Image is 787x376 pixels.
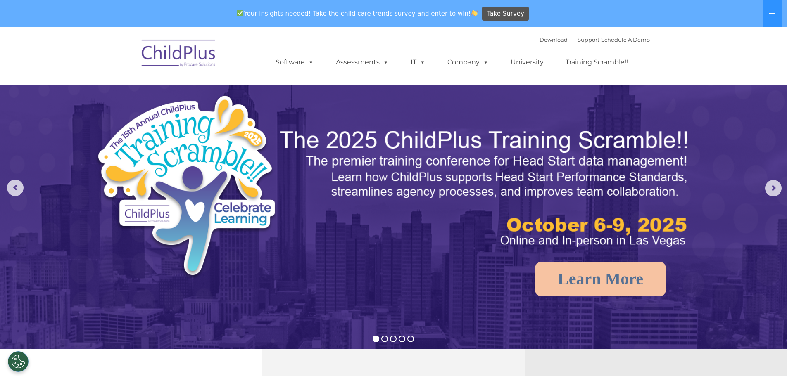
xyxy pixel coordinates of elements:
a: Support [578,36,599,43]
a: Company [439,54,497,71]
img: 👏 [471,10,478,16]
a: IT [402,54,434,71]
span: Last name [115,54,140,61]
img: ✅ [237,10,243,16]
a: University [502,54,552,71]
span: Your insights needed! Take the child care trends survey and enter to win! [234,5,481,21]
a: Take Survey [482,7,529,21]
span: Phone number [115,88,150,95]
button: Cookies Settings [8,351,29,372]
a: Training Scramble!! [557,54,636,71]
font: | [540,36,650,43]
span: Take Survey [487,7,524,21]
a: Software [267,54,322,71]
img: ChildPlus by Procare Solutions [138,34,220,75]
a: Assessments [328,54,397,71]
a: Download [540,36,568,43]
a: Learn More [535,262,666,296]
a: Schedule A Demo [601,36,650,43]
